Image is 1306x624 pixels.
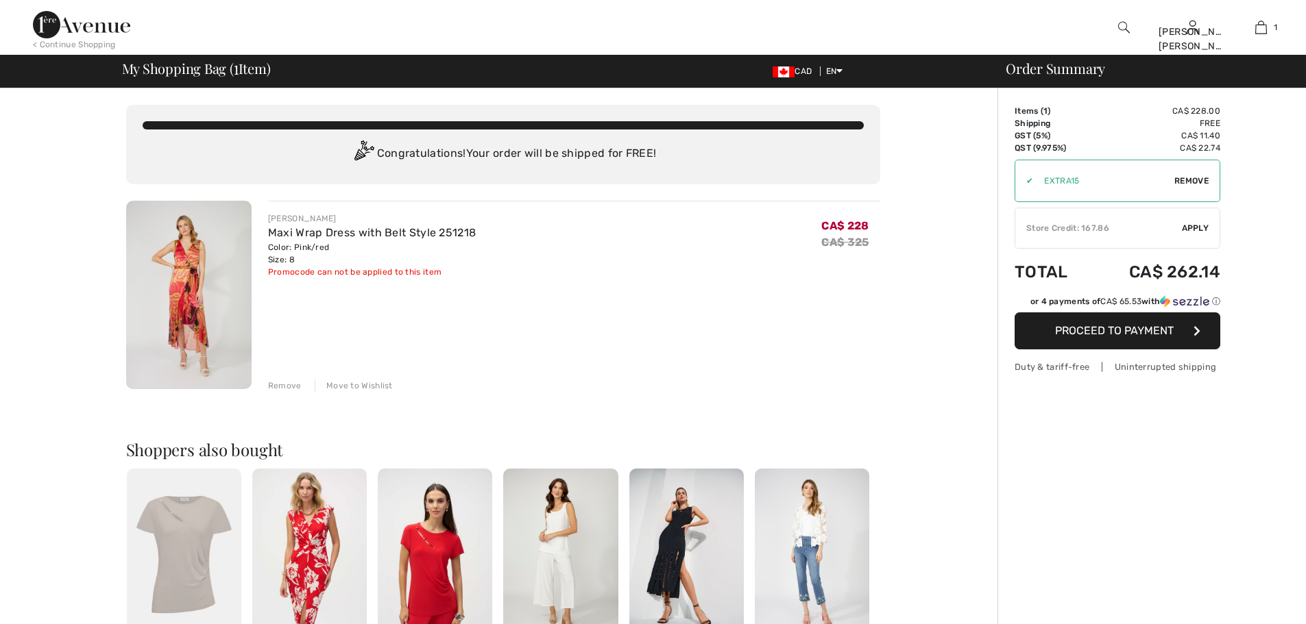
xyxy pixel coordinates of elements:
td: CA$ 22.74 [1090,142,1220,154]
div: ✔ [1015,175,1033,187]
td: CA$ 262.14 [1090,249,1220,295]
span: My Shopping Bag ( Item) [122,62,271,75]
img: Maxi Wrap Dress with Belt Style 251218 [126,201,252,389]
td: Items ( ) [1015,105,1090,117]
div: < Continue Shopping [33,38,116,51]
div: Congratulations! Your order will be shipped for FREE! [143,140,864,168]
td: GST (5%) [1015,129,1090,142]
a: Sign In [1187,21,1198,34]
div: Move to Wishlist [315,379,393,392]
div: Store Credit: 167.86 [1015,222,1182,234]
button: Proceed to Payment [1015,312,1220,349]
a: 1 [1227,19,1294,36]
td: QST (9.975%) [1015,142,1090,154]
img: My Bag [1255,19,1267,36]
div: Duty & tariff-free | Uninterrupted shipping [1015,360,1220,373]
a: Maxi Wrap Dress with Belt Style 251218 [268,226,476,239]
td: Total [1015,249,1090,295]
input: Promo code [1033,160,1174,201]
img: Canadian Dollar [773,66,795,77]
span: CA$ 228 [821,219,869,232]
div: [PERSON_NAME] [PERSON_NAME] [1159,25,1226,53]
div: or 4 payments ofCA$ 65.53withSezzle Click to learn more about Sezzle [1015,295,1220,312]
img: My Info [1187,19,1198,36]
td: CA$ 11.40 [1090,129,1220,142]
div: [PERSON_NAME] [268,212,476,225]
div: Order Summary [989,62,1298,75]
span: 1 [234,58,239,76]
div: Remove [268,379,302,392]
span: CA$ 65.53 [1100,297,1141,306]
img: Sezzle [1160,295,1209,308]
img: 1ère Avenue [33,11,130,38]
div: Color: Pink/red Size: 8 [268,241,476,266]
span: Proceed to Payment [1055,324,1174,337]
td: Shipping [1015,117,1090,129]
div: or 4 payments of with [1030,295,1220,308]
span: 1 [1043,106,1048,116]
img: Congratulation2.svg [350,140,377,168]
span: Remove [1174,175,1209,187]
span: Apply [1182,222,1209,234]
div: Promocode can not be applied to this item [268,266,476,278]
span: 1 [1274,21,1277,34]
img: search the website [1118,19,1130,36]
span: CAD [773,66,817,76]
td: Free [1090,117,1220,129]
td: CA$ 228.00 [1090,105,1220,117]
h2: Shoppers also bought [126,441,880,458]
s: CA$ 325 [821,236,869,249]
span: EN [826,66,843,76]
